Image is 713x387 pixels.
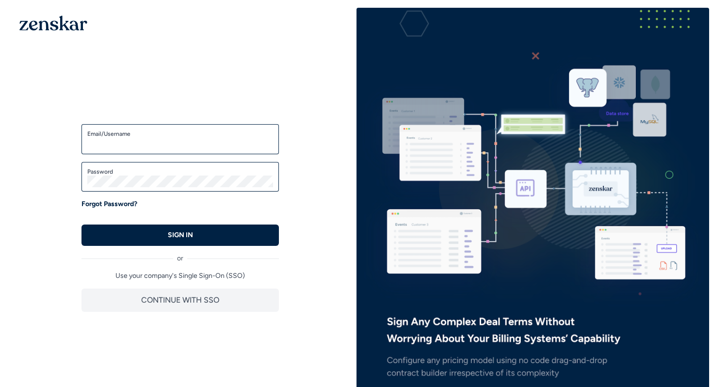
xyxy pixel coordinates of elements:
button: SIGN IN [81,225,279,246]
img: 1OGAJ2xQqyY4LXKgY66KYq0eOWRCkrZdAb3gUhuVAqdWPZE9SRJmCz+oDMSn4zDLXe31Ii730ItAGKgCKgCCgCikA4Av8PJUP... [19,16,87,31]
button: CONTINUE WITH SSO [81,289,279,312]
p: SIGN IN [168,230,193,240]
div: or [81,246,279,263]
label: Password [87,168,273,176]
a: Forgot Password? [81,199,137,209]
p: Use your company's Single Sign-On (SSO) [81,271,279,281]
label: Email/Username [87,130,273,138]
